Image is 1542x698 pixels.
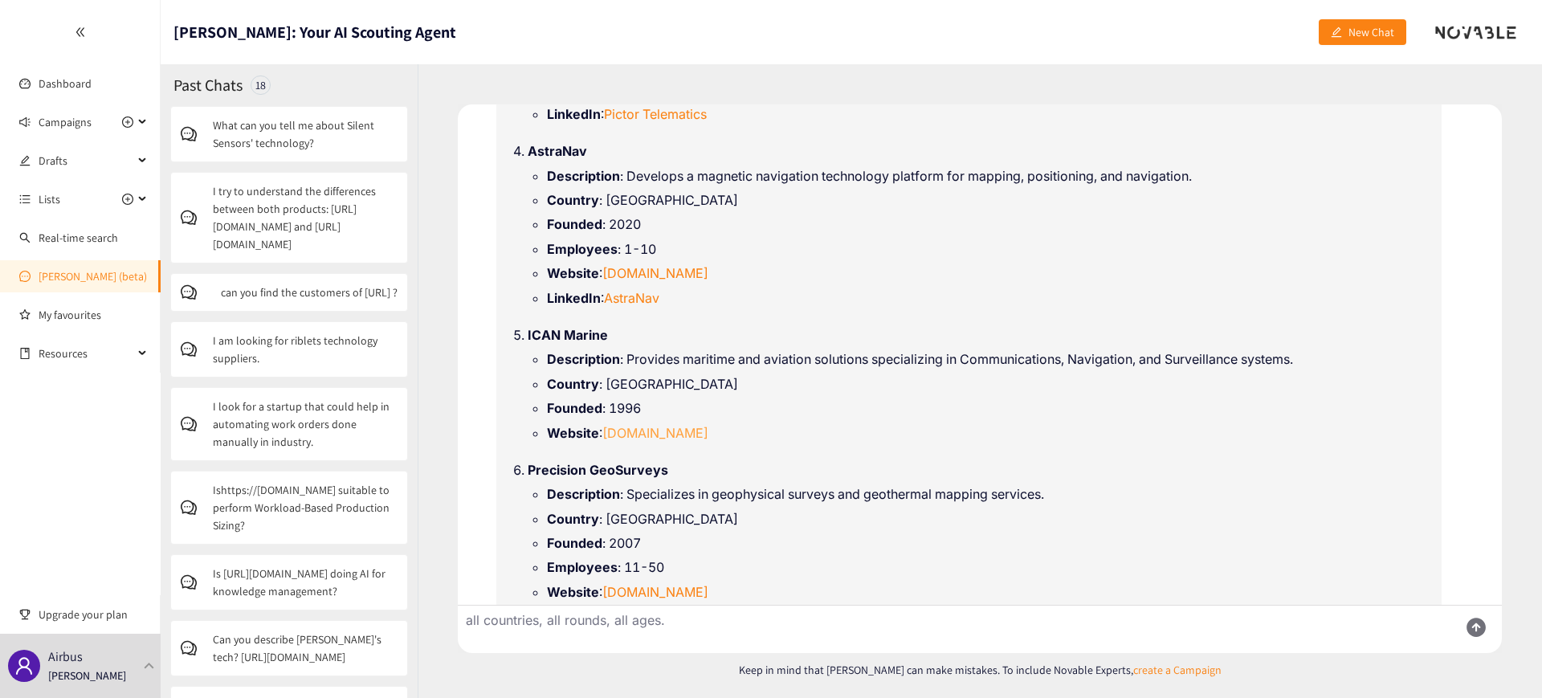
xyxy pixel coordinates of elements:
span: comment [181,416,213,432]
strong: LinkedIn [547,106,601,122]
strong: Website [547,425,599,441]
div: Widget de chat [1280,525,1542,698]
div: 18 [251,76,271,95]
li: : 1-10 [547,240,1430,258]
span: New Chat [1348,23,1394,41]
strong: Founded [547,400,602,416]
p: Keep in mind that [PERSON_NAME] can make mistakes. To include Novable Experts, [458,661,1502,679]
span: comment [181,500,213,516]
p: Ishttps://[DOMAIN_NAME] suitable to perform Workload-Based Production Sizing? [213,481,398,534]
li: : 2007 [547,534,1430,552]
strong: AstraNav [528,143,587,159]
li: : [547,264,1430,282]
p: I look for a startup that could help in automating work orders done manually in industry. [213,398,398,451]
li: : [547,424,1430,442]
span: Upgrade your plan [39,598,148,631]
p: Is [URL][DOMAIN_NAME] doing AI for knowledge management? [213,565,398,600]
h2: Past Chats [173,74,243,96]
strong: Founded [547,535,602,551]
strong: Employees [547,559,618,575]
strong: ICAN Marine [528,327,608,343]
span: comment [181,640,213,656]
span: comment [181,574,213,590]
span: plus-circle [122,116,133,128]
span: unordered-list [19,194,31,205]
li: : 2020 [547,215,1430,233]
span: plus-circle [122,194,133,205]
a: Real-time search [39,231,118,245]
p: [PERSON_NAME] [48,667,126,684]
li: : Develops a magnetic navigation technology platform for mapping, positioning, and navigation. [547,167,1430,185]
a: [DOMAIN_NAME] [602,425,708,441]
li: : Provides maritime and aviation solutions specializing in Communications, Navigation, and Survei... [547,350,1430,368]
strong: Founded [547,216,602,232]
strong: Country [547,511,599,527]
span: trophy [19,609,31,620]
iframe: Chat Widget [1280,525,1542,698]
span: book [19,348,31,359]
strong: Description [547,351,620,367]
li: : [547,289,1430,307]
a: [PERSON_NAME] (beta) [39,269,147,284]
li: : [547,583,1430,601]
p: Airbus [48,647,83,667]
div: Chat conversation [458,104,1502,605]
strong: Country [547,192,599,208]
span: Lists [39,183,60,215]
textarea: Ask Scott anything about innovative companies you are searching for... [458,606,1446,653]
li: : [GEOGRAPHIC_DATA] [547,510,1430,528]
p: can you find the customers of [URL] ? [221,284,398,301]
strong: Website [547,265,599,281]
strong: Employees [547,241,618,257]
a: [DOMAIN_NAME] [602,584,708,600]
strong: Precision GeoSurveys [528,462,668,478]
a: AstraNav [604,290,659,306]
span: Drafts [39,145,133,177]
li: : 11-50 [547,558,1430,576]
strong: Website [547,584,599,600]
a: [DOMAIN_NAME] [602,265,708,281]
a: Dashboard [39,76,92,91]
strong: Description [547,168,620,184]
strong: LinkedIn [547,290,601,306]
li: : [GEOGRAPHIC_DATA] [547,191,1430,209]
li: : [GEOGRAPHIC_DATA] [547,375,1430,393]
a: create a Campaign [1133,663,1222,677]
strong: Description [547,486,620,502]
p: I try to understand the differences between both products: [URL][DOMAIN_NAME] and [URL][DOMAIN_NAME] [213,182,398,253]
p: What can you tell me about Silent Sensors' technology? [213,116,398,152]
span: comment [181,210,213,226]
p: Can you describe [PERSON_NAME]'s tech? [URL][DOMAIN_NAME] [213,631,398,666]
a: Pictor Telematics [604,106,707,122]
span: Resources [39,337,133,369]
a: My favourites [39,299,148,331]
span: comment [181,284,213,300]
span: user [14,656,34,676]
span: comment [181,341,213,357]
li: : Specializes in geophysical surveys and geothermal mapping services. [547,485,1430,503]
button: editNew Chat [1319,19,1406,45]
strong: Country [547,376,599,392]
p: I am looking for riblets technology suppliers. [213,332,398,367]
li: : 1996 [547,399,1430,417]
span: edit [1331,27,1342,39]
span: sound [19,116,31,128]
span: double-left [75,27,86,38]
span: Campaigns [39,106,92,138]
span: comment [181,126,213,142]
span: edit [19,155,31,166]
